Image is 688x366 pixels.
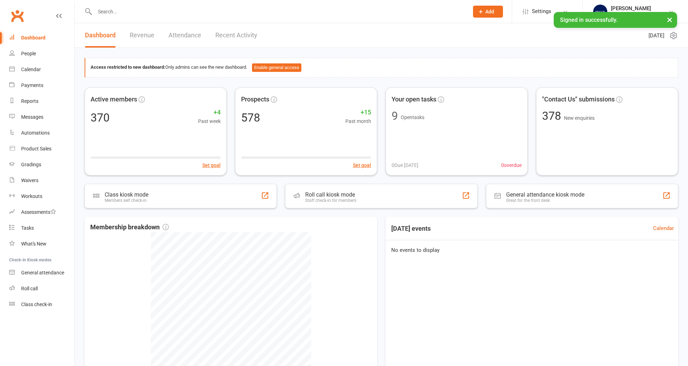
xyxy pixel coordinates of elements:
span: "Contact Us" submissions [542,94,615,105]
div: Staff check-in for members [305,198,356,203]
a: Recent Activity [215,23,257,48]
a: People [9,46,74,62]
a: Clubworx [8,7,26,25]
span: 0 overdue [501,161,522,169]
span: Open tasks [401,114,424,120]
div: Class check-in [21,302,52,307]
a: Class kiosk mode [9,297,74,312]
span: Prospects [241,94,269,105]
div: Assessments [21,209,56,215]
div: Great for the front desk [506,198,584,203]
div: Dashboard [21,35,45,41]
button: Set goal [353,161,371,169]
h3: [DATE] events [386,222,436,235]
a: General attendance kiosk mode [9,265,74,281]
span: Membership breakdown [90,222,169,232]
div: [PERSON_NAME] [611,5,653,12]
span: +15 [345,107,371,118]
a: Workouts [9,188,74,204]
a: Waivers [9,173,74,188]
a: Messages [9,109,74,125]
span: [DATE] [649,31,664,40]
a: Gradings [9,157,74,173]
div: 578 [241,112,260,123]
div: Roll call kiosk mode [305,191,356,198]
span: Past week [198,117,221,125]
a: Assessments [9,204,74,220]
button: Enable general access [252,63,301,72]
span: +4 [198,107,221,118]
a: Revenue [130,23,154,48]
span: Add [485,9,494,14]
input: Search... [93,7,464,17]
a: Dashboard [9,30,74,46]
strong: Access restricted to new dashboard: [91,64,165,70]
a: What's New [9,236,74,252]
div: 370 [91,112,110,123]
a: Automations [9,125,74,141]
span: New enquiries [564,115,595,121]
div: Reports [21,98,38,104]
button: Set goal [202,161,221,169]
button: Add [473,6,503,18]
a: Payments [9,77,74,93]
div: Roll call [21,286,38,291]
a: Calendar [9,62,74,77]
span: 378 [542,109,564,123]
a: Tasks [9,220,74,236]
div: People [21,51,36,56]
div: General attendance kiosk mode [506,191,584,198]
span: Your open tasks [392,94,436,105]
div: General attendance [21,270,64,275]
div: No events to display [383,240,681,260]
div: Automations [21,130,50,136]
div: Workouts [21,193,42,199]
a: Reports [9,93,74,109]
div: Class kiosk mode [105,191,148,198]
div: Members self check-in [105,198,148,203]
div: Tasks [21,225,34,231]
div: Waivers [21,178,38,183]
span: Signed in successfully. [560,17,618,23]
button: × [663,12,676,27]
img: thumb_image1695682096.png [593,5,607,19]
div: What's New [21,241,47,247]
span: Settings [532,4,551,19]
div: Giokick Martial Arts [611,12,653,18]
a: Calendar [653,224,674,232]
div: Only admins can see the new dashboard. [91,63,672,72]
div: Gradings [21,162,41,167]
a: Roll call [9,281,74,297]
a: Dashboard [85,23,116,48]
div: 9 [392,110,398,122]
div: Product Sales [21,146,51,151]
div: Payments [21,82,43,88]
a: Attendance [168,23,201,48]
span: Active members [91,94,137,105]
span: 0 Due [DATE] [392,161,418,169]
div: Calendar [21,67,41,72]
div: Messages [21,114,43,120]
span: Past month [345,117,371,125]
a: Product Sales [9,141,74,157]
